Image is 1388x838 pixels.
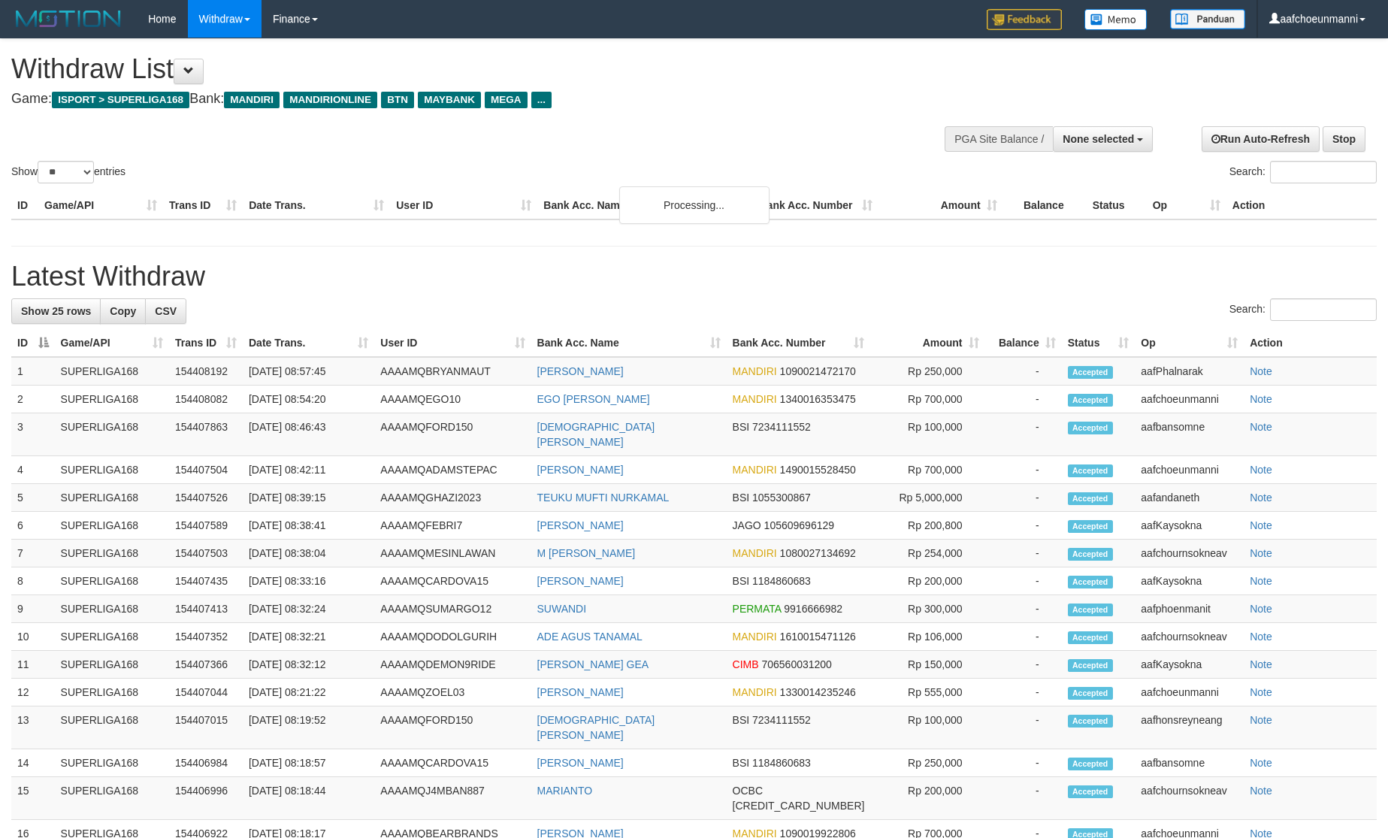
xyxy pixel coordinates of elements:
td: Rp 300,000 [870,595,984,623]
th: Date Trans. [243,192,390,219]
a: [PERSON_NAME] [537,575,624,587]
th: ID: activate to sort column descending [11,329,55,357]
a: Note [1250,658,1272,670]
span: Accepted [1068,464,1113,477]
span: Copy 1055300867 to clipboard [752,492,811,504]
span: Copy 1340016353475 to clipboard [780,393,856,405]
th: Bank Acc. Name: activate to sort column ascending [531,329,727,357]
th: Game/API: activate to sort column ascending [55,329,169,357]
span: MAYBANK [418,92,481,108]
th: Status [1087,192,1147,219]
a: Note [1250,714,1272,726]
span: MANDIRIONLINE [283,92,377,108]
td: AAAAMQDEMON9RIDE [374,651,531,679]
a: M [PERSON_NAME] [537,547,636,559]
span: MANDIRI [733,365,777,377]
th: Game/API [38,192,163,219]
td: SUPERLIGA168 [55,651,169,679]
a: Note [1250,421,1272,433]
td: [DATE] 08:32:24 [243,595,374,623]
a: Note [1250,603,1272,615]
td: [DATE] 08:32:12 [243,651,374,679]
td: AAAAMQDODOLGURIH [374,623,531,651]
td: aafandaneth [1135,484,1244,512]
button: None selected [1053,126,1153,152]
td: aafchournsokneav [1135,623,1244,651]
td: SUPERLIGA168 [55,357,169,386]
td: Rp 254,000 [870,540,984,567]
td: 154407044 [169,679,243,706]
td: AAAAMQGHAZI2023 [374,484,531,512]
span: Copy 1490015528450 to clipboard [780,464,856,476]
td: [DATE] 08:38:04 [243,540,374,567]
a: Show 25 rows [11,298,101,324]
td: [DATE] 08:18:44 [243,777,374,820]
td: - [985,540,1062,567]
span: Copy 1184860683 to clipboard [752,757,811,769]
span: None selected [1063,133,1134,145]
td: - [985,386,1062,413]
img: panduan.png [1170,9,1245,29]
span: JAGO [733,519,761,531]
a: Note [1250,365,1272,377]
a: [PERSON_NAME] [537,686,624,698]
span: ISPORT > SUPERLIGA168 [52,92,189,108]
td: - [985,749,1062,777]
td: AAAAMQFORD150 [374,706,531,749]
td: SUPERLIGA168 [55,413,169,456]
span: Accepted [1068,492,1113,505]
td: Rp 700,000 [870,386,984,413]
span: Accepted [1068,604,1113,616]
span: BSI [733,714,750,726]
span: Accepted [1068,715,1113,728]
td: aafKaysokna [1135,567,1244,595]
th: Op: activate to sort column ascending [1135,329,1244,357]
td: [DATE] 08:54:20 [243,386,374,413]
td: Rp 5,000,000 [870,484,984,512]
td: 154407015 [169,706,243,749]
div: Processing... [619,186,770,224]
a: Note [1250,547,1272,559]
td: - [985,456,1062,484]
div: PGA Site Balance / [945,126,1053,152]
span: BSI [733,757,750,769]
a: Stop [1323,126,1365,152]
th: User ID: activate to sort column ascending [374,329,531,357]
td: AAAAMQCARDOVA15 [374,749,531,777]
th: Status: activate to sort column ascending [1062,329,1135,357]
td: SUPERLIGA168 [55,623,169,651]
th: Balance [1003,192,1087,219]
td: [DATE] 08:39:15 [243,484,374,512]
td: AAAAMQSUMARGO12 [374,595,531,623]
td: SUPERLIGA168 [55,595,169,623]
td: 154407352 [169,623,243,651]
td: Rp 200,000 [870,777,984,820]
span: Show 25 rows [21,305,91,317]
td: - [985,623,1062,651]
td: aafchournsokneav [1135,540,1244,567]
label: Search: [1229,161,1377,183]
a: ADE AGUS TANAMAL [537,631,643,643]
td: 8 [11,567,55,595]
td: SUPERLIGA168 [55,386,169,413]
span: MANDIRI [224,92,280,108]
td: SUPERLIGA168 [55,512,169,540]
td: 154407413 [169,595,243,623]
th: User ID [390,192,537,219]
td: Rp 150,000 [870,651,984,679]
a: [DEMOGRAPHIC_DATA][PERSON_NAME] [537,714,655,741]
td: Rp 250,000 [870,749,984,777]
td: aafphoenmanit [1135,595,1244,623]
td: 13 [11,706,55,749]
span: MEGA [485,92,528,108]
td: 154406996 [169,777,243,820]
span: Copy 105609696129 to clipboard [764,519,834,531]
th: Bank Acc. Number: activate to sort column ascending [727,329,871,357]
span: Copy 7234111552 to clipboard [752,421,811,433]
td: aafbansomne [1135,413,1244,456]
td: 3 [11,413,55,456]
td: Rp 106,000 [870,623,984,651]
h1: Withdraw List [11,54,910,84]
span: BSI [733,575,750,587]
span: MANDIRI [733,686,777,698]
